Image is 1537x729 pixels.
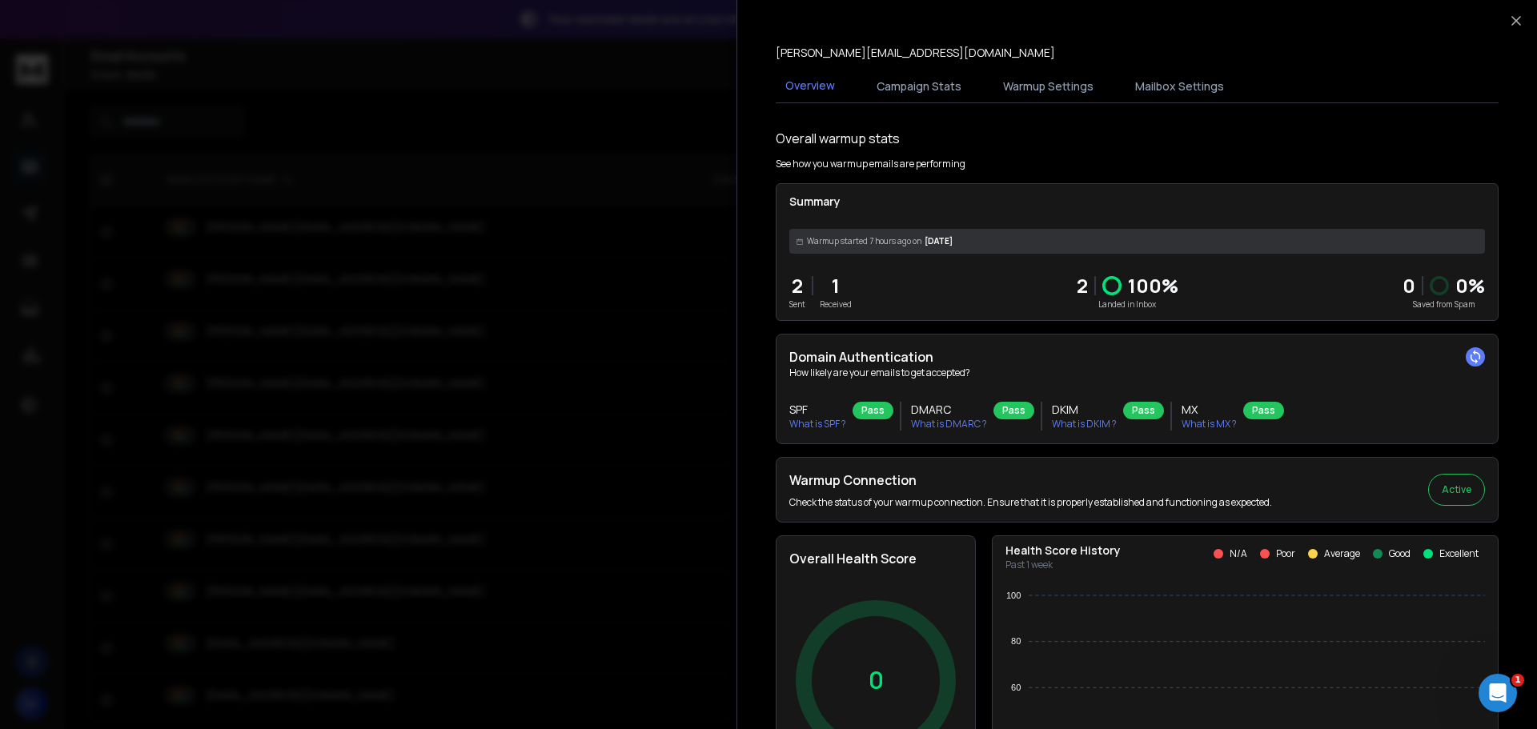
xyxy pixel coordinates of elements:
[853,402,893,419] div: Pass
[1479,674,1517,712] iframe: Intercom live chat
[1230,547,1247,560] p: N/A
[789,194,1485,210] p: Summary
[911,418,987,431] p: What is DMARC ?
[1403,298,1485,310] p: Saved from Spam
[1324,547,1360,560] p: Average
[776,68,845,105] button: Overview
[1182,418,1237,431] p: What is MX ?
[993,69,1103,104] button: Warmup Settings
[789,549,962,568] h2: Overall Health Score
[1128,273,1178,298] p: 100 %
[1011,683,1021,692] tspan: 60
[1439,547,1479,560] p: Excellent
[1428,474,1485,506] button: Active
[1005,559,1121,571] p: Past 1 week
[1006,591,1021,600] tspan: 100
[789,418,846,431] p: What is SPF ?
[789,471,1272,490] h2: Warmup Connection
[1052,418,1117,431] p: What is DKIM ?
[1403,272,1415,298] strong: 0
[1511,674,1524,687] span: 1
[1005,543,1121,559] p: Health Score History
[807,235,921,247] span: Warmup started 7 hours ago on
[867,69,971,104] button: Campaign Stats
[776,129,900,148] h1: Overall warmup stats
[1182,402,1237,418] h3: MX
[789,402,846,418] h3: SPF
[1077,298,1178,310] p: Landed in Inbox
[1455,273,1485,298] p: 0 %
[789,367,1485,379] p: How likely are your emails to get accepted?
[1123,402,1164,419] div: Pass
[1011,636,1021,646] tspan: 80
[911,402,987,418] h3: DMARC
[789,298,805,310] p: Sent
[993,402,1034,419] div: Pass
[789,273,805,298] p: 2
[789,347,1485,367] h2: Domain Authentication
[776,45,1055,61] p: [PERSON_NAME][EMAIL_ADDRESS][DOMAIN_NAME]
[789,229,1485,254] div: [DATE]
[1276,547,1295,560] p: Poor
[1389,547,1411,560] p: Good
[820,298,852,310] p: Received
[1126,69,1234,104] button: Mailbox Settings
[869,666,884,695] p: 0
[1077,273,1088,298] p: 2
[1243,402,1284,419] div: Pass
[776,158,965,170] p: See how you warmup emails are performing
[1052,402,1117,418] h3: DKIM
[820,273,852,298] p: 1
[789,496,1272,509] p: Check the status of your warmup connection. Ensure that it is properly established and functionin...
